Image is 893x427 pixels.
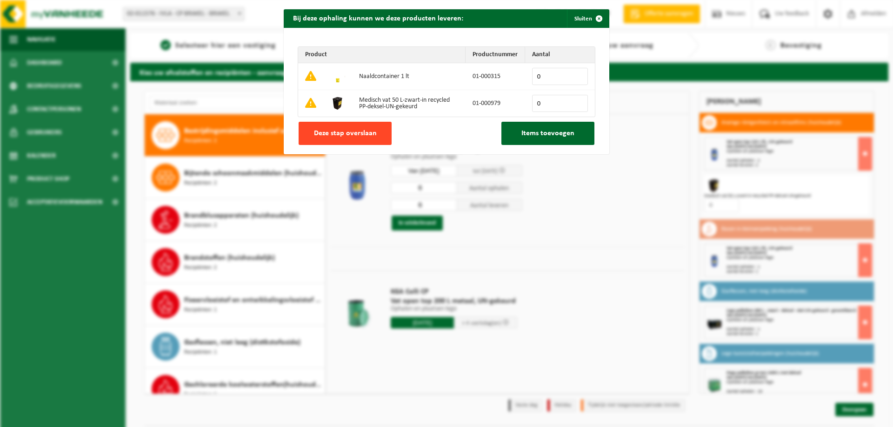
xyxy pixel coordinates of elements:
[299,122,392,145] button: Deze stap overslaan
[567,9,608,28] button: Sluiten
[525,47,595,63] th: Aantal
[466,90,525,117] td: 01-000979
[330,95,345,110] img: 01-000979
[298,47,466,63] th: Product
[466,63,525,90] td: 01-000315
[501,122,594,145] button: Items toevoegen
[466,47,525,63] th: Productnummer
[352,63,466,90] td: Naaldcontainer 1 lt
[284,9,473,27] h2: Bij deze ophaling kunnen we deze producten leveren:
[330,68,345,83] img: 01-000315
[352,90,466,117] td: Medisch vat 50 L-zwart-in recycled PP-deksel-UN-gekeurd
[314,130,377,137] span: Deze stap overslaan
[521,130,574,137] span: Items toevoegen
